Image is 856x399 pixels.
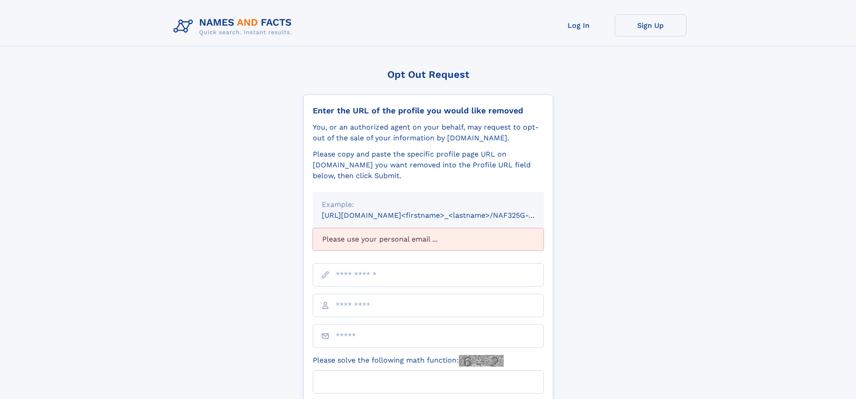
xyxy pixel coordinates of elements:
div: Opt Out Request [303,69,553,80]
div: Enter the URL of the profile you would like removed [313,106,544,116]
small: [URL][DOMAIN_NAME]<firstname>_<lastname>/NAF325G-xxxxxxxx [322,211,561,220]
div: Please use your personal email ... [313,228,544,251]
div: You, or an authorized agent on your behalf, may request to opt-out of the sale of your informatio... [313,122,544,143]
div: Example: [322,199,535,210]
label: Please solve the following math function: [313,355,504,367]
div: Please copy and paste the specific profile page URL on [DOMAIN_NAME] you want removed into the Pr... [313,149,544,181]
a: Log In [543,14,615,36]
img: Logo Names and Facts [170,14,299,39]
a: Sign Up [615,14,687,36]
